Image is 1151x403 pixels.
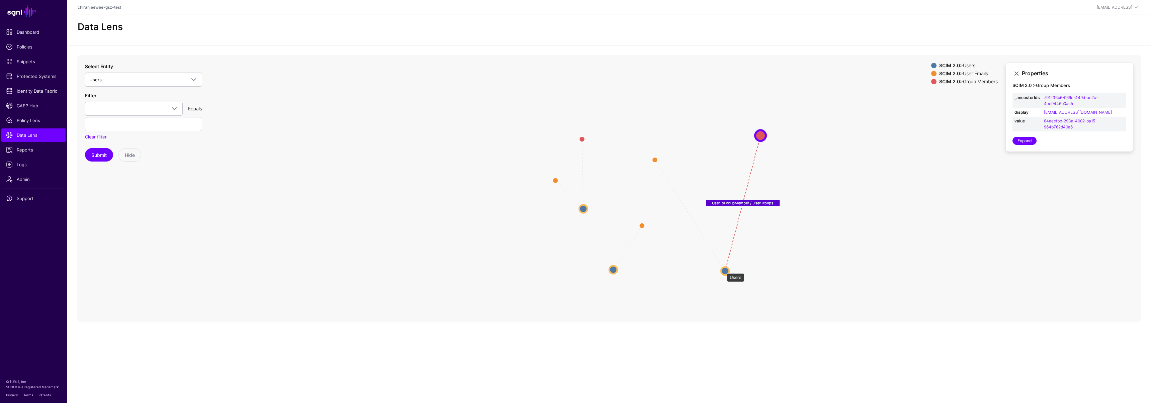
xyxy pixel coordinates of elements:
[1012,83,1036,88] strong: SCIM 2.0 >
[23,393,33,397] a: Terms
[1097,4,1132,10] div: [EMAIL_ADDRESS]
[938,79,999,84] div: > Group Members
[1012,137,1037,145] a: Expand
[1022,70,1126,77] h3: Properties
[1,40,66,54] a: Policies
[1044,110,1112,115] a: [EMAIL_ADDRESS][DOMAIN_NAME]
[6,29,61,35] span: Dashboard
[727,273,744,282] div: Users
[1,128,66,142] a: Data Lens
[938,71,999,76] div: > User Emails
[1044,95,1098,106] a: 791236b6-069e-449d-ae2c-4ee9446b0ac5
[1,143,66,157] a: Reports
[6,195,61,202] span: Support
[6,73,61,80] span: Protected Systems
[6,379,61,384] p: © [URL], Inc
[1,70,66,83] a: Protected Systems
[1,84,66,98] a: Identity Data Fabric
[38,393,51,397] a: Patents
[1012,83,1126,88] h4: Group Members
[6,146,61,153] span: Reports
[6,117,61,124] span: Policy Lens
[4,4,63,19] a: SGNL
[89,77,102,82] span: Users
[1014,118,1040,124] strong: value
[1,99,66,112] a: CAEP Hub
[6,102,61,109] span: CAEP Hub
[6,176,61,183] span: Admin
[78,21,123,33] h2: Data Lens
[85,134,107,139] a: Clear filter
[1,173,66,186] a: Admin
[939,79,960,84] strong: SCIM 2.0
[1044,118,1097,129] a: 84aeefbb-293a-4002-ba15-964b762d40a6
[6,88,61,94] span: Identity Data Fabric
[6,393,18,397] a: Privacy
[1014,109,1040,115] strong: display
[85,148,113,162] button: Submit
[78,5,121,10] a: chiranjeewee-gsz-test
[85,92,96,99] label: Filter
[185,105,205,112] div: Equals
[6,132,61,138] span: Data Lens
[1,158,66,171] a: Logs
[1,55,66,68] a: Snippets
[1014,95,1040,101] strong: _ancestorIds
[6,384,61,390] p: SGNL® is a registered trademark
[6,58,61,65] span: Snippets
[6,43,61,50] span: Policies
[85,63,113,70] label: Select Entity
[118,148,141,162] button: Hide
[938,63,999,68] div: > Users
[1,114,66,127] a: Policy Lens
[939,71,960,76] strong: SCIM 2.0
[6,161,61,168] span: Logs
[712,200,773,205] text: UserToGroupMember / UserGroups
[1,25,66,39] a: Dashboard
[939,63,960,68] strong: SCIM 2.0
